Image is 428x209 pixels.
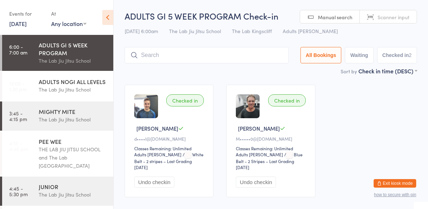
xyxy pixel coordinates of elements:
button: Exit kiosk mode [374,179,416,188]
time: 4:15 - 4:45 pm [9,140,28,152]
div: Checked in [268,94,306,106]
div: The Lab Jiu Jitsu School [39,115,107,124]
div: ADULTS NOGI ALL LEVELS [39,78,107,85]
img: image1695114935.png [236,94,260,118]
div: Classes Remaining: Unlimited [134,145,206,151]
time: 12:00 - 1:30 pm [9,80,27,92]
button: Checked in2 [377,47,417,63]
div: The Lab Jiu Jitsu School [39,85,107,94]
input: Search [125,47,289,63]
a: 4:15 -4:45 pmPEE WEETHE LAB JIU JITSU SCHOOL and The Lab [GEOGRAPHIC_DATA] [2,131,113,176]
div: M•••••0@[DOMAIN_NAME] [236,136,308,142]
span: [DATE] 6:00am [125,27,158,35]
img: image1720991574.png [134,94,158,118]
div: ADULTS GI 5 WEEK PROGRAM [39,41,107,57]
div: PEE WEE [39,137,107,145]
div: Any location [51,20,86,27]
a: 6:00 -7:00 amADULTS GI 5 WEEK PROGRAMThe Lab Jiu Jitsu School [2,35,113,71]
label: Sort by [341,68,357,75]
div: Classes Remaining: Unlimited [236,145,308,151]
button: Waiting [345,47,373,63]
div: Adults [PERSON_NAME] [134,151,182,157]
span: Manual search [318,14,352,21]
time: 6:00 - 7:00 am [9,44,27,55]
div: Checked in [166,94,204,106]
time: 4:45 - 5:30 pm [9,186,28,197]
a: 12:00 -1:30 pmADULTS NOGI ALL LEVELSThe Lab Jiu Jitsu School [2,72,113,101]
h2: ADULTS GI 5 WEEK PROGRAM Check-in [125,10,417,22]
button: how to secure with pin [374,192,416,197]
div: Check in time (DESC) [358,67,417,75]
div: d••••l@[DOMAIN_NAME] [134,136,206,142]
div: Adults [PERSON_NAME] [236,151,283,157]
button: Undo checkin [236,177,276,188]
a: [DATE] [9,20,27,27]
a: 3:45 -4:15 pmMIGHTY MITEThe Lab Jiu Jitsu School [2,101,113,131]
span: The Lab Kingscliff [232,27,272,35]
span: Scanner input [378,14,410,21]
div: MIGHTY MITE [39,108,107,115]
span: / White Belt - 2 stripes – Last Grading [DATE] [134,151,204,170]
div: The Lab Jiu Jitsu School [39,57,107,65]
time: 3:45 - 4:15 pm [9,110,27,122]
a: 4:45 -5:30 pmJUNIORThe Lab Jiu Jitsu School [2,177,113,206]
span: [PERSON_NAME] [136,125,178,132]
div: JUNIOR [39,183,107,190]
span: Adults [PERSON_NAME] [283,27,338,35]
div: THE LAB JIU JITSU SCHOOL and The Lab [GEOGRAPHIC_DATA] [39,145,107,170]
div: At [51,8,86,20]
span: The Lab Jiu Jitsu School [169,27,221,35]
div: 2 [409,52,412,58]
span: [PERSON_NAME] [238,125,280,132]
button: Undo checkin [134,177,174,188]
div: The Lab Jiu Jitsu School [39,190,107,199]
button: All Bookings [300,47,342,63]
div: Events for [9,8,44,20]
span: / Blue Belt - 2 Stripes – Last Grading [DATE] [236,151,303,170]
